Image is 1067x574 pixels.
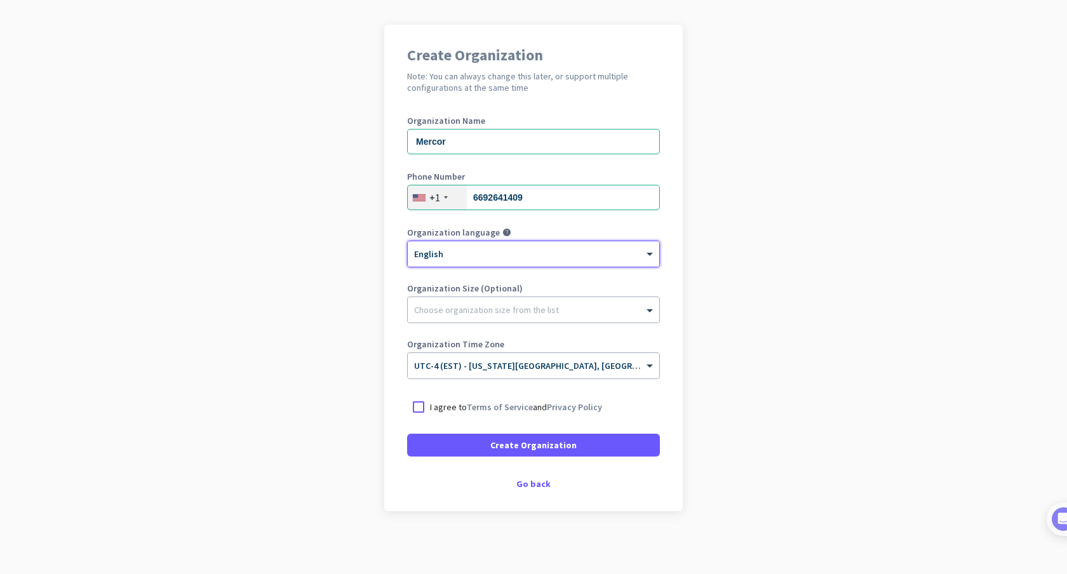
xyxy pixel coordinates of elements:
p: I agree to and [430,401,602,413]
h1: Create Organization [407,48,660,63]
i: help [502,228,511,237]
input: 201-555-0123 [407,185,660,210]
label: Phone Number [407,172,660,181]
label: Organization Size (Optional) [407,284,660,293]
a: Privacy Policy [547,401,602,413]
span: Create Organization [490,439,577,451]
input: What is the name of your organization? [407,129,660,154]
label: Organization Time Zone [407,340,660,349]
label: Organization Name [407,116,660,125]
label: Organization language [407,228,500,237]
button: Create Organization [407,434,660,457]
div: +1 [429,191,440,204]
div: Go back [407,479,660,488]
a: Terms of Service [467,401,533,413]
h2: Note: You can always change this later, or support multiple configurations at the same time [407,70,660,93]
